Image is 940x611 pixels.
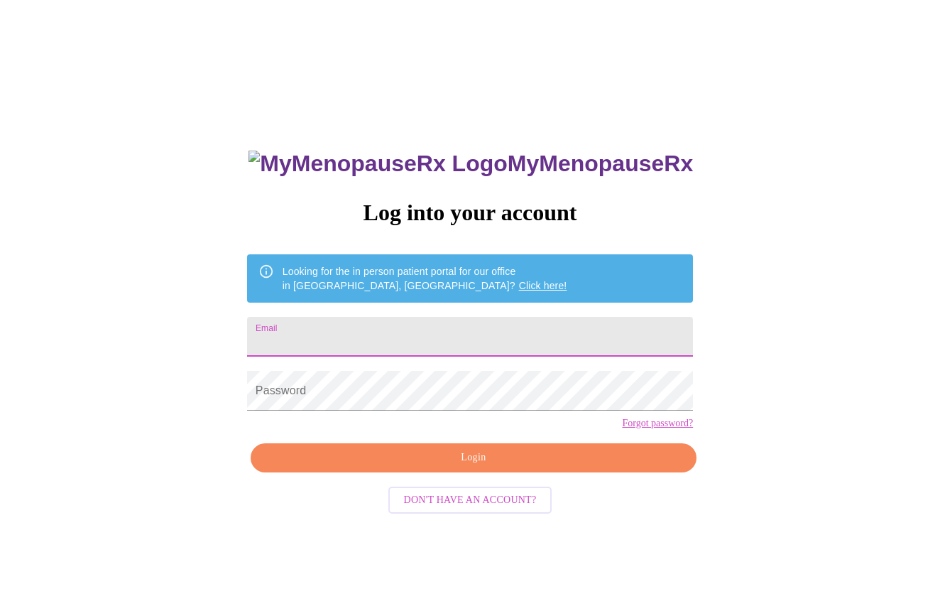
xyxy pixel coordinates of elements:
span: Don't have an account? [404,492,537,509]
button: Don't have an account? [388,487,552,514]
a: Don't have an account? [385,492,556,504]
button: Login [251,443,696,472]
div: Looking for the in person patient portal for our office in [GEOGRAPHIC_DATA], [GEOGRAPHIC_DATA]? [283,259,567,298]
span: Login [267,449,680,467]
img: MyMenopauseRx Logo [248,151,507,177]
h3: MyMenopauseRx [248,151,693,177]
a: Click here! [519,280,567,291]
a: Forgot password? [622,418,693,429]
h3: Log into your account [247,200,693,226]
